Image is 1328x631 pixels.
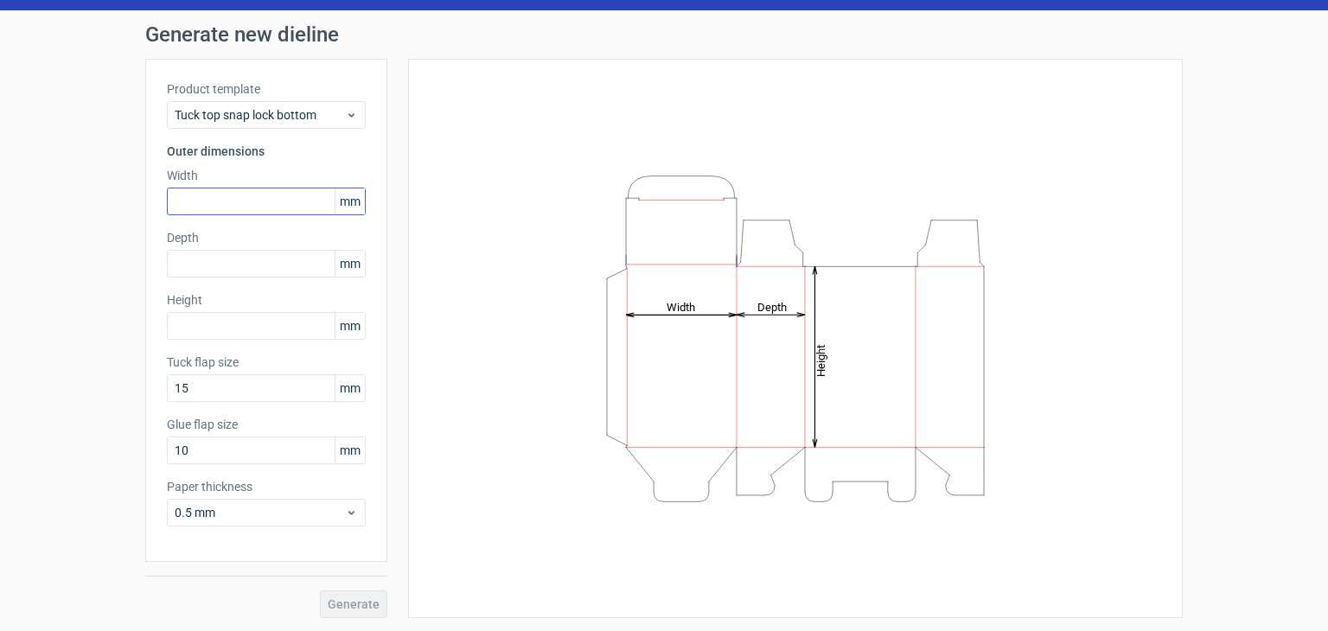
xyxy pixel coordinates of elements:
[167,167,366,184] label: Width
[167,80,366,98] label: Product template
[167,416,366,433] label: Glue flap size
[175,106,345,124] span: Tuck top snap lock bottom
[145,24,1183,45] h1: Generate new dieline
[335,437,365,463] span: mm
[167,229,366,246] label: Depth
[167,354,366,371] label: Tuck flap size
[167,143,366,160] h3: Outer dimensions
[667,300,695,313] tspan: Width
[167,291,366,309] label: Height
[335,188,365,214] span: mm
[167,478,366,495] label: Paper thickness
[335,375,365,401] span: mm
[175,504,345,521] span: 0.5 mm
[757,300,787,313] tspan: Depth
[335,313,365,339] span: mm
[814,344,827,376] tspan: Height
[335,251,365,277] span: mm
